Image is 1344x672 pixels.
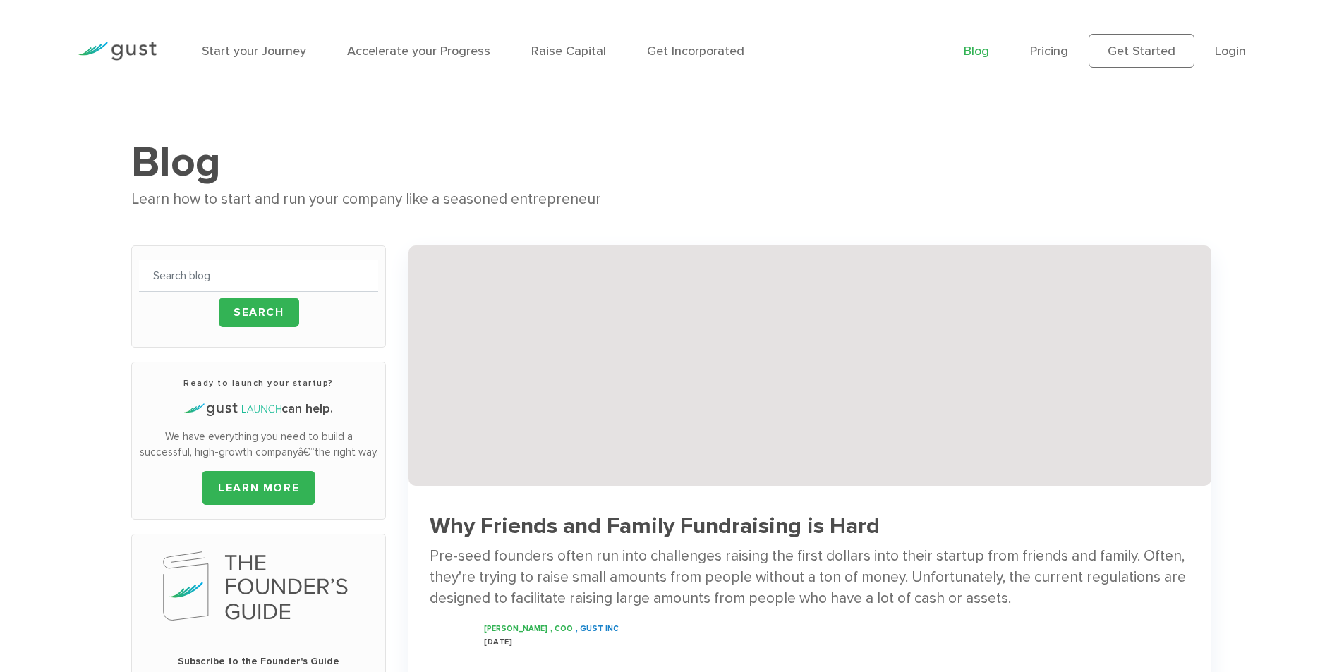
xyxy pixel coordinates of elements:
a: Start your Journey [202,44,306,59]
h3: Ready to launch your startup? [139,377,378,389]
img: Gust Logo [78,42,157,61]
a: Pricing [1030,44,1068,59]
h3: Why Friends and Family Fundraising is Hard [430,514,1190,539]
span: [DATE] [484,637,512,647]
a: Get Incorporated [647,44,744,59]
span: [PERSON_NAME] [484,624,547,633]
input: Search blog [139,260,378,292]
span: Subscribe to the Founder's Guide [139,654,378,668]
a: Accelerate your Progress [347,44,490,59]
h4: can help. [139,400,378,418]
p: We have everything you need to build a successful, high-growth companyâ€”the right way. [139,429,378,460]
a: Raise Capital [531,44,606,59]
a: LEARN MORE [202,471,315,505]
div: Learn how to start and run your company like a seasoned entrepreneur [131,188,1212,212]
a: Get Started [1089,34,1194,68]
input: Search [219,298,299,327]
a: Blog [964,44,989,59]
h1: Blog [131,137,1212,188]
span: , Gust INC [576,624,619,633]
div: Pre-seed founders often run into challenges raising the first dollars into their startup from fri... [430,546,1190,610]
a: Successful Startup Founders Invest In Their Own Ventures 0742d64fd6a698c3cfa409e71c3cc4e5620a7e72... [408,245,1211,671]
a: Login [1215,44,1246,59]
span: , COO [550,624,573,633]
